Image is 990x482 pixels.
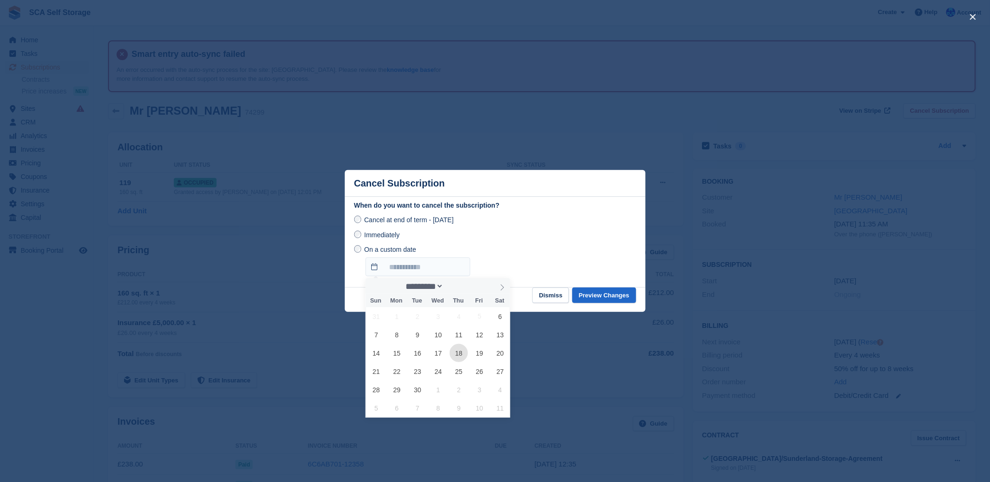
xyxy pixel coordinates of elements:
button: Dismiss [532,288,569,303]
input: Immediately [354,231,362,238]
span: October 10, 2025 [470,399,489,417]
input: On a custom date [354,245,362,253]
span: September 17, 2025 [429,344,447,362]
span: September 9, 2025 [408,326,427,344]
span: October 9, 2025 [450,399,468,417]
span: September 13, 2025 [491,326,509,344]
span: Sun [366,298,386,304]
span: October 2, 2025 [450,381,468,399]
span: September 8, 2025 [388,326,406,344]
span: September 23, 2025 [408,362,427,381]
input: Cancel at end of term - [DATE] [354,216,362,223]
span: Cancel at end of term - [DATE] [364,216,453,224]
span: September 20, 2025 [491,344,509,362]
input: Year [444,281,473,291]
p: Cancel Subscription [354,178,445,189]
span: September 30, 2025 [408,381,427,399]
span: September 3, 2025 [429,307,447,326]
span: October 6, 2025 [388,399,406,417]
span: Tue [407,298,428,304]
span: September 21, 2025 [367,362,385,381]
span: October 1, 2025 [429,381,447,399]
span: September 2, 2025 [408,307,427,326]
span: September 26, 2025 [470,362,489,381]
span: October 3, 2025 [470,381,489,399]
select: Month [403,281,444,291]
span: September 28, 2025 [367,381,385,399]
span: October 4, 2025 [491,381,509,399]
span: September 4, 2025 [450,307,468,326]
span: September 27, 2025 [491,362,509,381]
span: October 5, 2025 [367,399,385,417]
span: August 31, 2025 [367,307,385,326]
button: Preview Changes [572,288,636,303]
button: close [966,9,981,24]
span: September 24, 2025 [429,362,447,381]
span: September 19, 2025 [470,344,489,362]
span: September 14, 2025 [367,344,385,362]
span: On a custom date [364,246,416,253]
span: September 22, 2025 [388,362,406,381]
span: Sat [490,298,510,304]
span: October 11, 2025 [491,399,509,417]
span: October 8, 2025 [429,399,447,417]
span: Mon [386,298,407,304]
span: Thu [448,298,469,304]
span: September 7, 2025 [367,326,385,344]
span: September 16, 2025 [408,344,427,362]
label: When do you want to cancel the subscription? [354,201,636,210]
span: September 1, 2025 [388,307,406,326]
span: September 29, 2025 [388,381,406,399]
span: October 7, 2025 [408,399,427,417]
span: September 15, 2025 [388,344,406,362]
span: September 5, 2025 [470,307,489,326]
span: September 6, 2025 [491,307,509,326]
input: On a custom date [366,257,470,276]
span: September 18, 2025 [450,344,468,362]
span: September 11, 2025 [450,326,468,344]
span: Wed [428,298,448,304]
span: Fri [469,298,490,304]
span: Immediately [364,231,399,239]
span: September 25, 2025 [450,362,468,381]
span: September 10, 2025 [429,326,447,344]
span: September 12, 2025 [470,326,489,344]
